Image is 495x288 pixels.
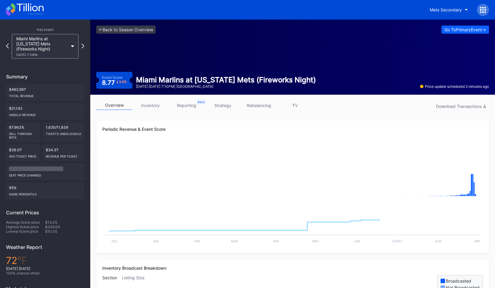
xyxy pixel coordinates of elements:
[6,266,84,271] div: [DATE] [DATE]
[43,145,84,161] div: $34.37
[6,84,84,101] div: $462,597
[16,53,68,57] div: [DATE] 7:10PM
[6,220,45,225] div: Average ticket price
[45,229,84,234] div: $10.00
[6,122,40,142] div: 87.963%
[102,202,483,247] svg: Chart title
[136,75,316,84] div: Miami Marlins at [US_STATE] Mets (Fireworks Night)
[17,255,27,266] span: ℉
[231,239,238,243] text: Mar
[446,278,471,283] div: Broadcasted
[132,101,169,110] a: inventory
[444,27,486,32] div: Go To Primary Event ->
[6,255,84,266] div: 72
[430,7,462,12] div: Mets Secondary
[312,239,319,243] text: May
[273,239,279,243] text: Apr
[6,271,84,275] div: 100 % chance of rain
[6,225,45,229] div: Highest ticket price
[9,92,81,98] div: Total Revenue
[112,239,118,243] text: Dec
[46,152,81,158] div: Revenue per ticket
[9,171,81,177] div: seat price changes
[475,239,480,243] text: Sep
[435,239,441,243] text: Aug
[6,244,84,250] div: Weather Report
[9,111,81,117] div: Unsold Revenue
[169,101,205,110] a: reporting
[9,130,37,139] div: Sell Through Rate
[119,80,127,84] div: 3.6 %
[45,220,84,225] div: $13.05
[6,229,45,234] div: Lowest ticket price
[102,142,483,202] svg: Chart title
[6,103,84,120] div: $21,142
[441,26,489,34] button: Go ToPrimaryEvent->
[102,75,122,80] div: Event Score
[420,84,489,89] div: Price update scheduled 2 minutes ago
[194,239,200,243] text: Feb
[96,26,156,34] a: <-Back to Season Overview
[136,84,316,89] div: [DATE] [DATE] 7:10PM | [GEOGRAPHIC_DATA]
[46,130,81,136] div: Tickets Unsold/Sold
[6,74,84,80] div: Summary
[43,122,84,142] div: 1,620/11,839
[205,101,241,110] a: strategy
[6,145,40,161] div: $39.07
[392,239,402,243] text: [DATE]
[9,190,81,196] div: Game percentile
[102,265,483,271] div: Inventory Broadcast Breakdown
[102,80,127,86] div: 8.77
[45,225,84,229] div: $336.00
[9,152,37,158] div: Avg ticket price
[6,28,84,32] div: This Event
[102,127,483,132] div: Periodic Revenue & Event Score
[6,210,84,216] div: Current Prices
[6,182,84,199] div: 95%
[354,239,360,243] text: Jun
[433,102,489,110] button: Download Transactions
[436,104,486,109] div: Download Transactions
[153,239,159,243] text: Jan
[241,101,277,110] a: rebalancing
[425,4,472,15] button: Mets Secondary
[96,101,132,110] a: overview
[16,36,68,57] div: Miami Marlins at [US_STATE] Mets (Fireworks Night)
[277,101,313,110] a: TV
